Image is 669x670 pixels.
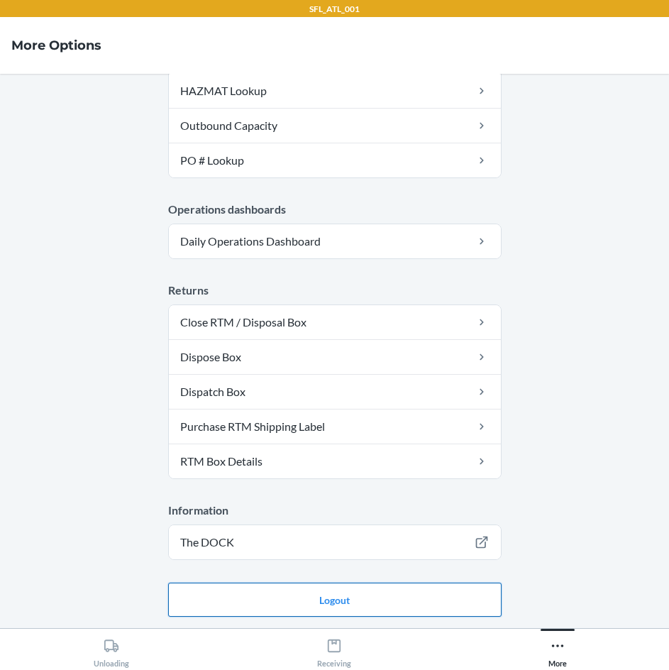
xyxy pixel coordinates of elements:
p: SFL_ATL_001 [309,3,360,16]
h4: More Options [11,36,101,55]
p: Operations dashboards [168,201,502,218]
p: Information [168,502,502,519]
a: PO # Lookup [169,143,501,177]
a: The DOCK [169,525,501,559]
a: HAZMAT Lookup [169,74,501,108]
a: Dispatch Box [169,375,501,409]
a: Dispose Box [169,340,501,374]
a: Purchase RTM Shipping Label [169,410,501,444]
p: Returns [168,282,502,299]
div: More [548,632,567,668]
a: Close RTM / Disposal Box [169,305,501,339]
a: RTM Box Details [169,444,501,478]
div: Receiving [317,632,351,668]
button: More [446,629,669,668]
a: Outbound Capacity [169,109,501,143]
a: Daily Operations Dashboard [169,224,501,258]
button: Receiving [223,629,446,668]
button: Logout [168,583,502,617]
div: Unloading [94,632,129,668]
